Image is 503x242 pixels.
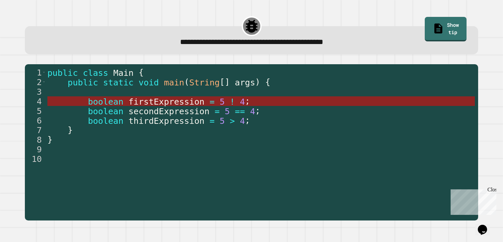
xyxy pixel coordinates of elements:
[25,77,46,87] div: 2
[103,77,134,87] span: static
[240,97,245,107] span: 4
[235,106,245,116] span: ==
[425,17,466,41] a: Show tip
[210,116,215,126] span: =
[25,116,46,125] div: 6
[139,77,159,87] span: void
[25,144,46,154] div: 9
[68,77,98,87] span: public
[47,68,78,78] span: public
[225,106,230,116] span: 5
[25,106,46,116] div: 5
[250,106,255,116] span: 4
[164,77,184,87] span: main
[129,116,205,126] span: thirdExpression
[235,77,255,87] span: args
[220,116,225,126] span: 5
[25,125,46,135] div: 7
[42,77,46,87] span: Toggle code folding, rows 2 through 7
[215,106,220,116] span: =
[25,154,46,164] div: 10
[88,116,124,126] span: boolean
[220,97,225,107] span: 5
[129,106,210,116] span: secondExpression
[113,68,134,78] span: Main
[25,96,46,106] div: 4
[25,135,46,144] div: 8
[88,97,124,107] span: boolean
[230,116,235,126] span: >
[240,116,245,126] span: 4
[25,87,46,96] div: 3
[83,68,108,78] span: class
[230,97,235,107] span: !
[3,3,46,42] div: Chat with us now!Close
[448,187,496,215] iframe: chat widget
[88,106,124,116] span: boolean
[129,97,205,107] span: firstExpression
[475,216,496,235] iframe: chat widget
[42,68,46,77] span: Toggle code folding, rows 1 through 8
[210,97,215,107] span: =
[25,68,46,77] div: 1
[189,77,220,87] span: String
